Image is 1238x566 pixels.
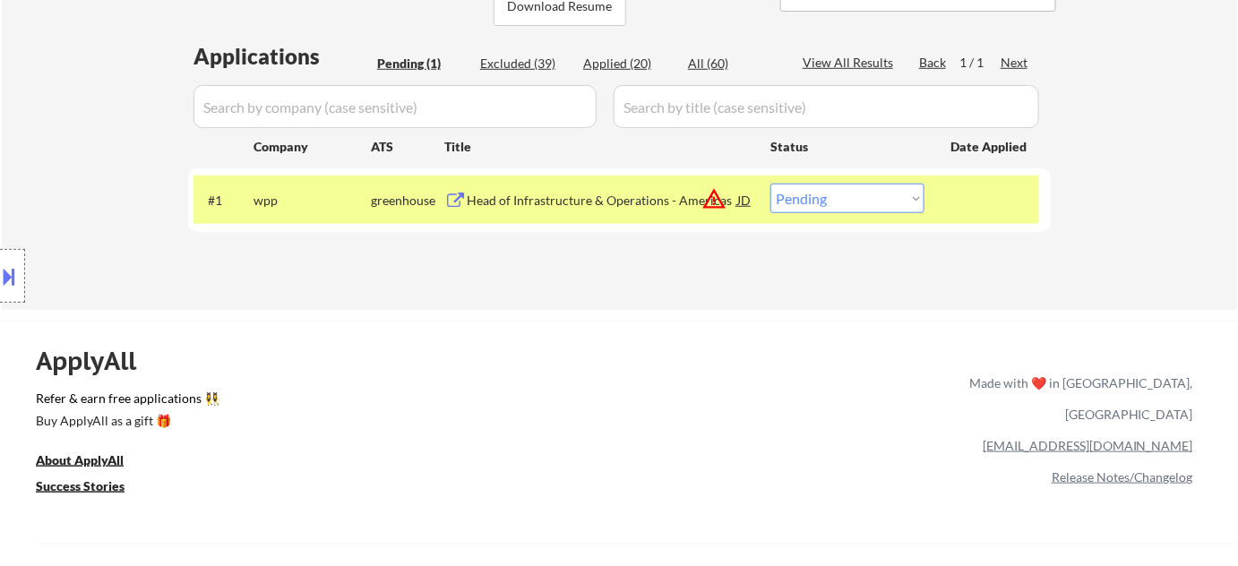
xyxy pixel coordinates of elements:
div: Title [444,138,753,156]
a: Success Stories [36,476,149,499]
div: greenhouse [371,192,444,210]
button: warning_amber [701,186,726,211]
div: JD [735,184,753,216]
div: Status [770,130,924,162]
div: Pending (1) [377,55,467,73]
div: Date Applied [950,138,1029,156]
div: ATS [371,138,444,156]
a: Release Notes/Changelog [1052,469,1193,485]
div: Made with ❤️ in [GEOGRAPHIC_DATA], [GEOGRAPHIC_DATA] [962,367,1193,430]
input: Search by company (case sensitive) [193,85,597,128]
div: Head of Infrastructure & Operations - Americas [467,192,737,210]
a: [EMAIL_ADDRESS][DOMAIN_NAME] [983,438,1193,453]
div: All (60) [688,55,778,73]
div: Applied (20) [583,55,673,73]
div: Next [1001,54,1029,72]
input: Search by title (case sensitive) [614,85,1039,128]
div: 1 / 1 [959,54,1001,72]
u: Success Stories [36,478,125,493]
u: About ApplyAll [36,452,124,467]
a: About ApplyAll [36,450,149,473]
div: Back [919,54,948,72]
div: Excluded (39) [480,55,570,73]
div: View All Results [803,54,898,72]
div: Applications [193,46,371,67]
